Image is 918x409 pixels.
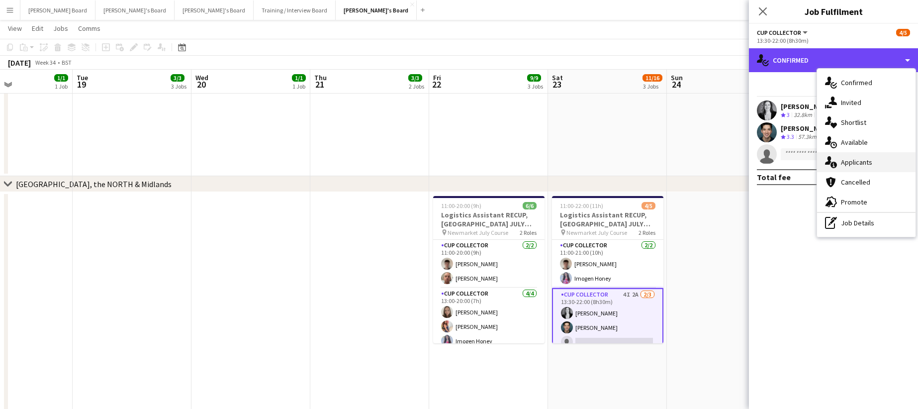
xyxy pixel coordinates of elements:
[639,229,655,236] span: 2 Roles
[195,73,208,82] span: Wed
[314,73,327,82] span: Thu
[781,102,842,111] div: [PERSON_NAME]
[432,79,441,90] span: 22
[194,79,208,90] span: 20
[4,22,26,35] a: View
[292,74,306,82] span: 1/1
[757,37,910,44] div: 13:30-22:00 (8h30m)
[74,22,104,35] a: Comms
[20,0,95,20] button: [PERSON_NAME] Board
[408,74,422,82] span: 3/3
[757,29,809,36] button: CUP COLLECTOR
[551,79,563,90] span: 23
[552,288,663,353] app-card-role: CUP COLLECTOR4I2A2/313:30-22:00 (8h30m)[PERSON_NAME][PERSON_NAME]
[336,0,417,20] button: [PERSON_NAME]'s Board
[95,0,175,20] button: [PERSON_NAME]'s Board
[171,83,186,90] div: 3 Jobs
[8,58,31,68] div: [DATE]
[433,196,545,343] app-job-card: 11:00-20:00 (9h)6/6Logistics Assistant RECUP, [GEOGRAPHIC_DATA] JULY COURSE, CB8 0XE Newmarket Ju...
[817,152,916,172] div: Applicants
[552,196,663,343] app-job-card: 11:00-22:00 (11h)4/5Logistics Assistant RECUP, [GEOGRAPHIC_DATA] JULY COURSE, CB8 0XE Newmarket J...
[33,59,58,66] span: Week 34
[817,73,916,93] div: Confirmed
[527,74,541,82] span: 9/9
[55,83,68,90] div: 1 Job
[433,210,545,228] h3: Logistics Assistant RECUP, [GEOGRAPHIC_DATA] JULY COURSE, CB8 0XE
[62,59,72,66] div: BST
[171,74,184,82] span: 3/3
[552,73,563,82] span: Sat
[552,240,663,288] app-card-role: CUP COLLECTOR2/211:00-21:00 (10h)[PERSON_NAME]Imogen Honey
[523,202,537,209] span: 6/6
[817,112,916,132] div: Shortlist
[749,5,918,18] h3: Job Fulfilment
[669,79,683,90] span: 24
[757,29,801,36] span: CUP COLLECTOR
[781,124,846,133] div: [PERSON_NAME]
[642,202,655,209] span: 4/5
[528,83,543,90] div: 3 Jobs
[817,192,916,212] div: Promote
[817,132,916,152] div: Available
[78,24,100,33] span: Comms
[32,24,43,33] span: Edit
[643,74,662,82] span: 11/16
[796,133,819,141] div: 57.3km
[54,74,68,82] span: 1/1
[433,240,545,288] app-card-role: CUP COLLECTOR2/211:00-20:00 (9h)[PERSON_NAME][PERSON_NAME]
[643,83,662,90] div: 3 Jobs
[433,73,441,82] span: Fri
[75,79,88,90] span: 19
[313,79,327,90] span: 21
[817,93,916,112] div: Invited
[757,172,791,182] div: Total fee
[53,24,68,33] span: Jobs
[292,83,305,90] div: 1 Job
[792,111,814,119] div: 32.8km
[16,179,172,189] div: [GEOGRAPHIC_DATA], the NORTH & Midlands
[520,229,537,236] span: 2 Roles
[787,111,790,118] span: 3
[671,73,683,82] span: Sun
[787,133,794,140] span: 3.3
[175,0,254,20] button: [PERSON_NAME]'s Board
[433,288,545,365] app-card-role: CUP COLLECTOR4/413:00-20:00 (7h)[PERSON_NAME][PERSON_NAME]Imogen Honey
[560,202,603,209] span: 11:00-22:00 (11h)
[441,202,481,209] span: 11:00-20:00 (9h)
[8,24,22,33] span: View
[448,229,508,236] span: Newmarket July Course
[77,73,88,82] span: Tue
[409,83,424,90] div: 2 Jobs
[896,29,910,36] span: 4/5
[552,210,663,228] h3: Logistics Assistant RECUP, [GEOGRAPHIC_DATA] JULY COURSE, CB8 0XE
[254,0,336,20] button: Training / Interview Board
[749,48,918,72] div: Confirmed
[817,213,916,233] div: Job Details
[566,229,627,236] span: Newmarket July Course
[28,22,47,35] a: Edit
[816,111,824,118] app-skills-label: 1/1
[817,172,916,192] div: Cancelled
[49,22,72,35] a: Jobs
